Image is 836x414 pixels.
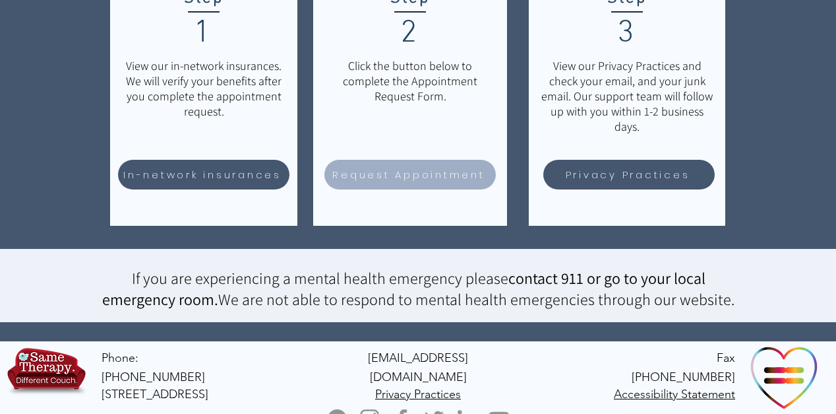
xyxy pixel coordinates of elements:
[539,58,715,134] p: View our Privacy Practices and check your email, and your junk email. Our support team will follo...
[368,350,468,384] a: [EMAIL_ADDRESS][DOMAIN_NAME]
[102,387,208,401] span: [STREET_ADDRESS]
[5,345,88,403] img: TBH.US
[749,341,820,413] img: Ally Organization
[543,160,715,190] a: Privacy Practices
[400,15,419,53] span: 2
[614,387,735,401] span: Accessibility Statement
[326,58,494,104] p: Click the button below to complete the Appointment Request Form.
[194,15,212,53] span: 1
[123,167,282,182] span: In-network insurances
[617,15,636,53] span: 3
[118,160,289,190] a: In-network insurances
[94,267,742,310] p: If you are experiencing a mental health emergency please We are not able to respond to mental hea...
[120,58,287,119] p: View our in-network insurances. We will verify your benefits after you complete the appointment r...
[102,351,205,384] a: Phone: [PHONE_NUMBER]
[102,267,705,310] span: contact 911 or go to your local emergency room.
[614,386,735,401] a: Accessibility Statement
[332,167,485,182] span: Request Appointment
[375,387,461,401] span: Privacy Practices
[375,386,461,401] a: Privacy Practices
[566,167,690,182] span: Privacy Practices
[324,160,496,190] a: Request Appointment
